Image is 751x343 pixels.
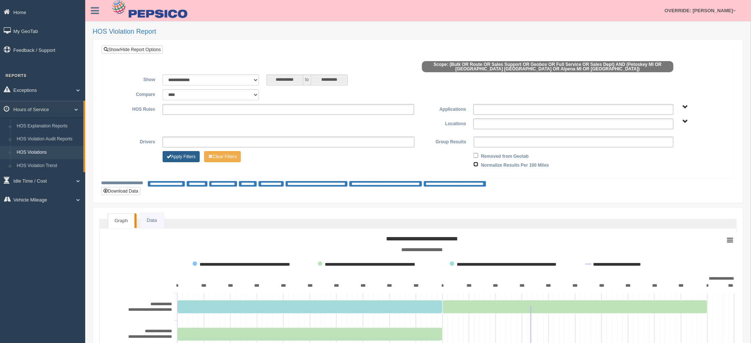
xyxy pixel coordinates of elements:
button: Change Filter Options [204,151,241,162]
a: Data [140,213,163,228]
label: Show [107,74,159,83]
span: Scope: (Bulk OR Route OR Sales Support OR Geobox OR Full Service OR Sales Dept) AND (Petoskey MI ... [422,61,674,72]
label: Applications [418,104,470,113]
label: Normalize Results Per 100 Miles [481,160,549,169]
label: HOS Rules [107,104,159,113]
a: Show/Hide Report Options [102,46,163,54]
a: HOS Violation Audit Reports [13,133,83,146]
label: Compare [107,89,159,98]
a: HOS Explanation Reports [13,120,83,133]
button: Change Filter Options [163,151,200,162]
h2: HOS Violation Report [93,28,744,36]
label: Drivers [107,137,159,146]
a: Graph [108,213,134,228]
span: to [303,74,311,86]
label: Locations [418,119,470,127]
a: HOS Violations [13,146,83,159]
a: HOS Violation Trend [13,159,83,173]
label: Group Results [418,137,470,146]
button: Download Data [101,187,140,195]
label: Removed from Geotab [481,151,529,160]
